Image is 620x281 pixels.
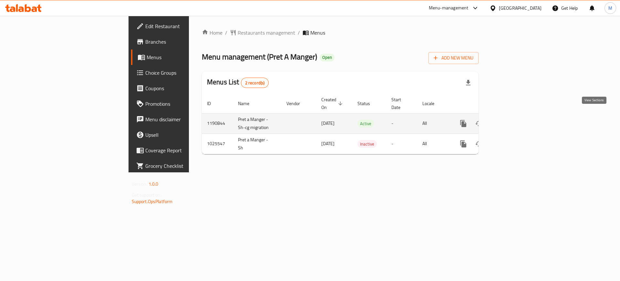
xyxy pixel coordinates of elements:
[145,115,227,123] span: Menu disclaimer
[241,78,269,88] div: Total records count
[434,54,473,62] span: Add New Menu
[321,96,345,111] span: Created On
[131,158,232,174] a: Grocery Checklist
[145,162,227,170] span: Grocery Checklist
[357,120,374,127] div: Active
[386,113,417,134] td: -
[131,34,232,49] a: Branches
[310,29,325,37] span: Menus
[456,136,471,152] button: more
[147,53,227,61] span: Menus
[132,197,173,206] a: Support.OpsPlatform
[145,38,227,46] span: Branches
[386,134,417,154] td: -
[286,100,308,107] span: Vendor
[145,22,227,30] span: Edit Restaurant
[131,65,232,81] a: Choice Groups
[471,116,487,131] button: Change Status
[131,143,232,158] a: Coverage Report
[499,5,542,12] div: [GEOGRAPHIC_DATA]
[149,180,159,188] span: 1.0.0
[391,96,409,111] span: Start Date
[320,55,335,60] span: Open
[132,180,148,188] span: Version:
[145,131,227,139] span: Upsell
[233,113,281,134] td: Pret a Manger - Sh-cg migration
[131,112,232,127] a: Menu disclaimer
[131,49,232,65] a: Menus
[202,94,523,154] table: enhanced table
[131,96,232,112] a: Promotions
[202,49,317,64] span: Menu management ( Pret A Manger )
[429,4,469,12] div: Menu-management
[298,29,300,37] li: /
[460,75,476,91] div: Export file
[238,100,258,107] span: Name
[429,52,479,64] button: Add New Menu
[202,29,479,37] nav: breadcrumb
[320,54,335,61] div: Open
[207,100,219,107] span: ID
[145,100,227,108] span: Promotions
[207,77,269,88] h2: Menus List
[422,100,443,107] span: Locale
[357,100,378,107] span: Status
[145,84,227,92] span: Coupons
[241,80,269,86] span: 2 record(s)
[230,29,295,37] a: Restaurants management
[145,69,227,77] span: Choice Groups
[450,94,523,113] th: Actions
[131,127,232,143] a: Upsell
[357,140,377,148] span: Inactive
[131,81,232,96] a: Coupons
[321,119,335,127] span: [DATE]
[608,5,612,12] span: M
[238,29,295,37] span: Restaurants management
[132,191,161,199] span: Get support on:
[417,113,450,134] td: All
[145,146,227,154] span: Coverage Report
[321,139,335,148] span: [DATE]
[357,120,374,127] span: Active
[131,18,232,34] a: Edit Restaurant
[417,134,450,154] td: All
[233,134,281,154] td: Pret a Manger - Sh
[456,116,471,131] button: more
[471,136,487,152] button: Change Status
